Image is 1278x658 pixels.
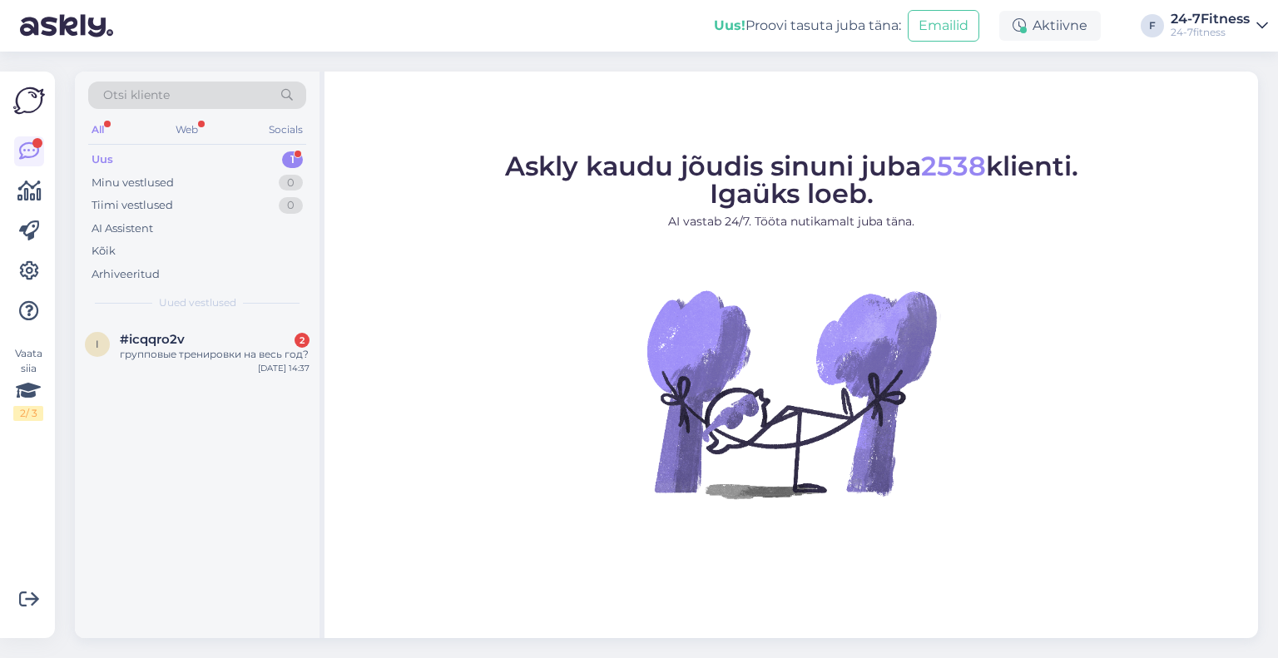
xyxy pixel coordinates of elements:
div: 2 [295,333,310,348]
div: Kõik [92,243,116,260]
div: All [88,119,107,141]
div: 0 [279,197,303,214]
img: No Chat active [641,244,941,543]
div: 24-7fitness [1171,26,1250,39]
div: Minu vestlused [92,175,174,191]
img: Askly Logo [13,85,45,116]
span: Otsi kliente [103,87,170,104]
div: [DATE] 14:37 [258,362,310,374]
div: Vaata siia [13,346,43,421]
div: Socials [265,119,306,141]
div: групповые тренировки на весь год? [120,347,310,362]
div: F [1141,14,1164,37]
div: 1 [282,151,303,168]
div: 2 / 3 [13,406,43,421]
span: Uued vestlused [159,295,236,310]
button: Emailid [908,10,979,42]
div: Aktiivne [999,11,1101,41]
a: 24-7Fitness24-7fitness [1171,12,1268,39]
div: Proovi tasuta juba täna: [714,16,901,36]
p: AI vastab 24/7. Tööta nutikamalt juba täna. [505,213,1078,230]
div: 0 [279,175,303,191]
div: Uus [92,151,113,168]
div: Arhiveeritud [92,266,160,283]
div: 24-7Fitness [1171,12,1250,26]
span: i [96,338,99,350]
div: Tiimi vestlused [92,197,173,214]
div: AI Assistent [92,220,153,237]
b: Uus! [714,17,745,33]
span: #icqqro2v [120,332,185,347]
span: Askly kaudu jõudis sinuni juba klienti. Igaüks loeb. [505,150,1078,210]
div: Web [172,119,201,141]
span: 2538 [921,150,986,182]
